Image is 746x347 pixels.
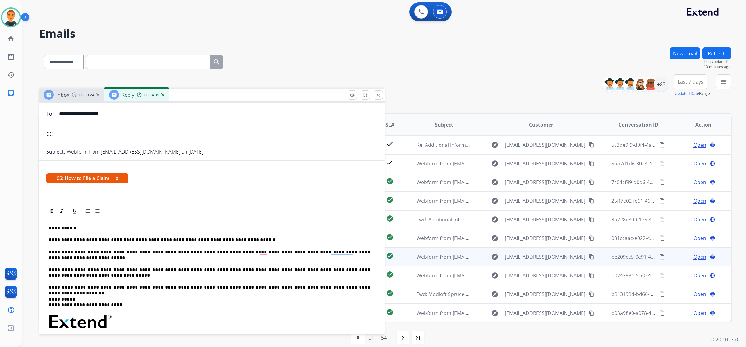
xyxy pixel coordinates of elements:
mat-icon: explore [491,253,499,261]
mat-icon: content_copy [589,291,594,297]
span: 5c3de9f9-d9f4-4a27-a8f9-0661c7e0c44c [611,141,703,148]
mat-icon: language [710,310,715,316]
mat-icon: content_copy [589,254,594,260]
mat-icon: fullscreen [362,92,368,98]
span: Webform from [EMAIL_ADDRESS][DOMAIN_NAME] on [DATE] [417,160,557,167]
mat-icon: content_copy [659,235,665,241]
mat-icon: content_copy [659,142,665,148]
div: +83 [654,77,669,92]
span: Webform from [EMAIL_ADDRESS][DOMAIN_NAME] on [DATE] [417,179,557,186]
button: New Email [670,47,700,59]
mat-icon: check_circle [386,196,394,204]
div: of [368,334,373,341]
span: Open [693,272,706,279]
span: [EMAIL_ADDRESS][DOMAIN_NAME] [505,253,585,261]
h2: Emails [39,27,731,40]
mat-icon: explore [491,178,499,186]
mat-icon: explore [491,141,499,149]
mat-icon: check_circle [386,234,394,241]
span: Subject [435,121,453,128]
mat-icon: content_copy [589,161,594,166]
mat-icon: content_copy [659,198,665,204]
span: CS: How to File a Claim [46,173,128,183]
button: Updated Date [675,91,699,96]
span: [EMAIL_ADDRESS][DOMAIN_NAME] [505,272,585,279]
mat-icon: explore [491,216,499,223]
span: Open [693,160,706,167]
span: 7c04cf89-d0d6-4de9-8ec5-977389517575 [611,179,706,186]
mat-icon: list_alt [7,53,15,61]
div: Ordered List [83,206,92,216]
span: Webform from [EMAIL_ADDRESS][DOMAIN_NAME] on [DATE] [417,235,557,242]
mat-icon: content_copy [589,273,594,278]
span: Open [693,216,706,223]
mat-icon: content_copy [589,310,594,316]
span: 081ccaac-e022-47e7-b177-50e111d14cd4 [611,235,707,242]
mat-icon: language [710,254,715,260]
mat-icon: content_copy [589,217,594,222]
mat-icon: check_circle [386,215,394,222]
div: Bullet List [93,206,102,216]
mat-icon: explore [491,234,499,242]
span: Last 7 days [678,81,703,83]
div: Bold [47,206,57,216]
span: 13 minutes ago [704,64,731,69]
p: 0.20.1027RC [711,336,740,343]
span: [EMAIL_ADDRESS][DOMAIN_NAME] [505,290,585,298]
mat-icon: language [710,235,715,241]
mat-icon: explore [491,290,499,298]
span: [EMAIL_ADDRESS][DOMAIN_NAME] [505,309,585,317]
mat-icon: content_copy [589,142,594,148]
mat-icon: explore [491,309,499,317]
span: Open [693,141,706,149]
mat-icon: content_copy [659,291,665,297]
mat-icon: close [375,92,381,98]
mat-icon: content_copy [659,273,665,278]
span: Open [693,309,706,317]
mat-icon: language [710,273,715,278]
mat-icon: content_copy [589,179,594,185]
img: avatar [2,9,20,26]
span: [EMAIL_ADDRESS][DOMAIN_NAME] [505,178,585,186]
button: Refresh [702,47,731,59]
span: 5ba7d1d6-80a4-427a-bbb8-fd5771692464 [611,160,708,167]
span: Open [693,197,706,205]
mat-icon: content_copy [659,254,665,260]
span: Fwd: Modloft Spruce Modular Sofa 8218720 and 8218721 [417,291,549,298]
p: To: [46,110,53,118]
mat-icon: check [386,159,394,166]
span: Open [693,290,706,298]
span: Open [693,253,706,261]
mat-icon: language [710,217,715,222]
mat-icon: language [710,161,715,166]
button: x [116,174,118,182]
mat-icon: inbox [7,89,15,97]
mat-icon: content_copy [589,198,594,204]
span: Reply [122,91,134,98]
span: Open [693,178,706,186]
span: Last Updated: [704,59,731,64]
mat-icon: explore [491,272,499,279]
mat-icon: menu [720,78,727,86]
mat-icon: search [213,58,220,66]
mat-icon: content_copy [659,310,665,316]
mat-icon: language [710,198,715,204]
span: Customer [529,121,553,128]
span: Fwd: Additional Information Requested [417,216,508,223]
mat-icon: check_circle [386,308,394,316]
span: d0242981-5c60-40ec-8c32-449fb66a6b57 [611,272,706,279]
div: Underline [70,206,79,216]
mat-icon: content_copy [659,217,665,222]
span: Webform from [EMAIL_ADDRESS][DOMAIN_NAME] on [DATE] [417,253,557,260]
span: 00:04:09 [144,93,159,98]
mat-icon: check_circle [386,289,394,297]
button: Last 7 days [674,74,707,89]
div: Italic [57,206,67,216]
mat-icon: history [7,71,15,79]
span: 00:09:24 [79,93,94,98]
span: [EMAIL_ADDRESS][DOMAIN_NAME] [505,216,585,223]
span: Open [693,234,706,242]
span: Re: Additional Information [417,141,478,148]
mat-icon: content_copy [659,179,665,185]
mat-icon: language [710,291,715,297]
